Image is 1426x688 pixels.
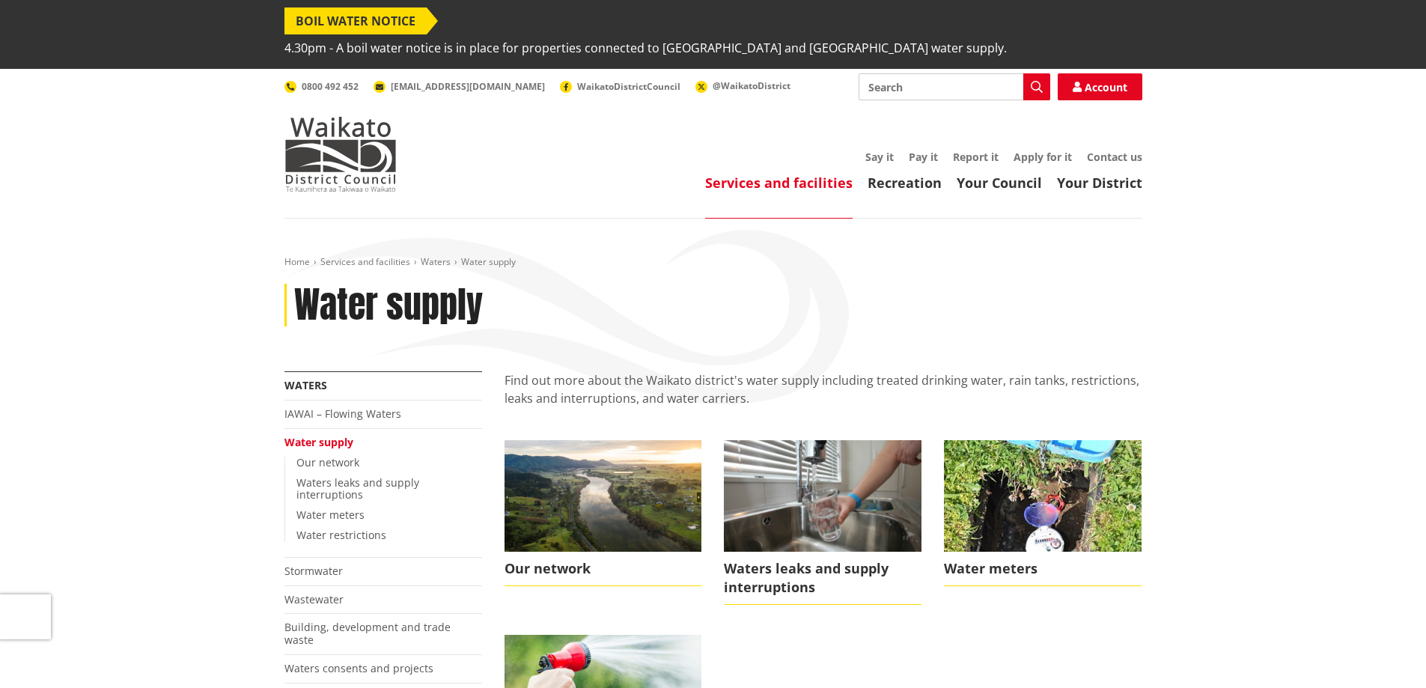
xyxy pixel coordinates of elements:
img: Waikato District Council - Te Kaunihera aa Takiwaa o Waikato [284,117,397,192]
a: Pay it [909,150,938,164]
span: WaikatoDistrictCouncil [577,80,680,93]
a: Water supply [284,435,353,449]
a: Recreation [868,174,942,192]
a: Waters [284,378,327,392]
a: Report it [953,150,999,164]
a: Waters leaks and supply interruptions [296,475,419,502]
a: Water meters [296,508,365,522]
a: IAWAI – Flowing Waters [284,407,401,421]
span: 4.30pm - A boil water notice is in place for properties connected to [GEOGRAPHIC_DATA] and [GEOGR... [284,34,1007,61]
a: Stormwater [284,564,343,578]
a: WaikatoDistrictCouncil [560,80,680,93]
span: Water meters [944,552,1142,586]
img: Waikato Te Awa [505,440,702,551]
span: BOIL WATER NOTICE [284,7,427,34]
a: Water restrictions [296,528,386,542]
span: 0800 492 452 [302,80,359,93]
a: Account [1058,73,1142,100]
input: Search input [859,73,1050,100]
a: Waters leaks and supply interruptions [724,440,921,605]
a: Waters [421,255,451,268]
a: Apply for it [1014,150,1072,164]
a: Our network [505,440,702,586]
a: Water meters [944,440,1142,586]
p: Find out more about the Waikato district's water supply including treated drinking water, rain ta... [505,371,1142,425]
a: Contact us [1087,150,1142,164]
a: 0800 492 452 [284,80,359,93]
a: Services and facilities [705,174,853,192]
a: Building, development and trade waste [284,620,451,647]
span: Water supply [461,255,516,268]
h1: Water supply [294,284,483,327]
a: Wastewater [284,592,344,606]
span: Waters leaks and supply interruptions [724,552,921,605]
a: Your District [1057,174,1142,192]
nav: breadcrumb [284,256,1142,269]
span: Our network [505,552,702,586]
a: Our network [296,455,359,469]
a: Home [284,255,310,268]
span: [EMAIL_ADDRESS][DOMAIN_NAME] [391,80,545,93]
span: @WaikatoDistrict [713,79,790,92]
a: Say it [865,150,894,164]
img: water meter [944,440,1142,551]
img: water image [724,440,921,551]
a: Your Council [957,174,1042,192]
a: Services and facilities [320,255,410,268]
a: [EMAIL_ADDRESS][DOMAIN_NAME] [374,80,545,93]
a: Waters consents and projects [284,661,433,675]
a: @WaikatoDistrict [695,79,790,92]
